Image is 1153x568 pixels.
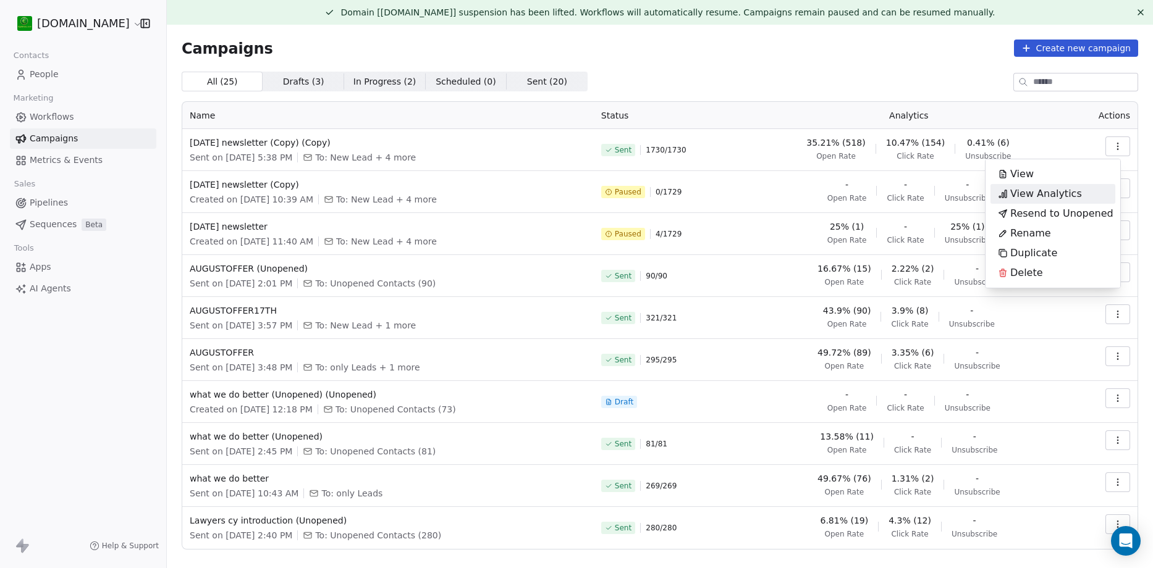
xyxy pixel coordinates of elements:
[1010,246,1057,261] span: Duplicate
[1010,186,1082,201] span: View Analytics
[1010,206,1113,221] span: Resend to Unopened
[990,164,1115,283] div: Suggestions
[1010,167,1034,182] span: View
[1010,265,1043,280] span: Delete
[1010,226,1051,241] span: Rename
